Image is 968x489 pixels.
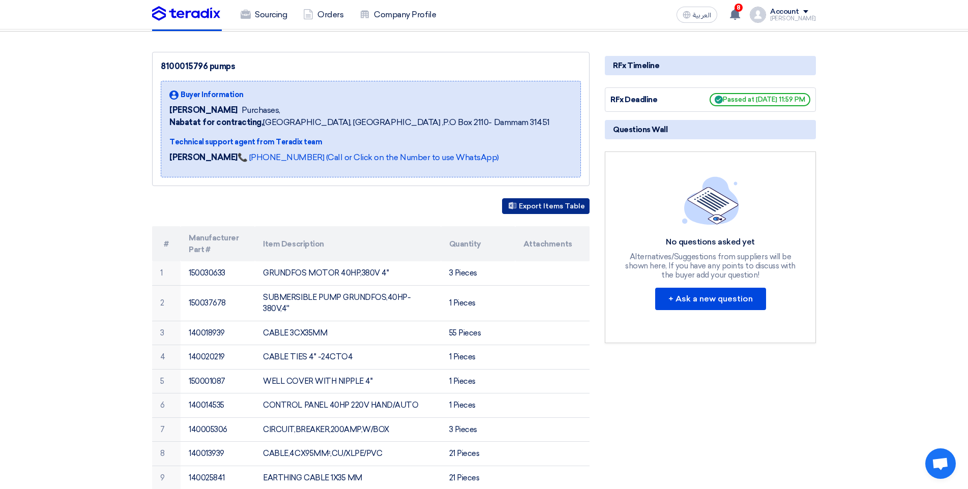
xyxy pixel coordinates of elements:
button: Export Items Table [502,198,590,214]
th: Quantity [441,226,515,261]
div: Open chat [925,448,956,479]
td: 150030633 [181,261,255,285]
td: 5 [152,369,181,393]
th: # [152,226,181,261]
td: CABLE,4CX95MM²,CU/XLPE/PVC [255,442,441,466]
td: 150001087 [181,369,255,393]
th: Attachments [515,226,590,261]
td: 6 [152,393,181,418]
img: empty_state_list.svg [682,176,739,224]
a: 📞 [PHONE_NUMBER] (Call or Click on the Number to use WhatsApp) [238,152,499,162]
a: Orders [295,4,351,26]
img: Teradix logo [152,6,220,21]
td: 1 Pieces [441,345,515,370]
span: Purchases, [242,104,280,116]
img: profile_test.png [750,7,766,23]
strong: [PERSON_NAME] [169,152,238,162]
td: 140005306 [181,417,255,442]
td: CABLE TIES 4" -24CTO4 [255,345,441,370]
button: + Ask a new question [655,288,766,310]
div: RFx Deadline [610,94,687,106]
div: Technical support agent from Teradix team [169,137,550,147]
button: العربية [677,7,717,23]
td: 1 Pieces [441,393,515,418]
td: 2 [152,285,181,321]
td: CIRCUIT,BREAKER,200AMP,W/BOX [255,417,441,442]
td: 8 [152,442,181,466]
td: 7 [152,417,181,442]
div: RFx Timeline [605,56,816,75]
td: GRUNDFOS MOTOR 40HP,380V 4'' [255,261,441,285]
td: 140014535 [181,393,255,418]
td: 1 Pieces [441,285,515,321]
span: [PERSON_NAME] [169,104,238,116]
td: 140018939 [181,321,255,345]
td: 3 Pieces [441,417,515,442]
div: No questions asked yet [624,237,797,248]
div: Alternatives/Suggestions from suppliers will be shown here, If you have any points to discuss wit... [624,252,797,280]
span: Buyer Information [181,89,244,100]
th: Manufacturer Part # [181,226,255,261]
td: 3 Pieces [441,261,515,285]
td: 1 Pieces [441,369,515,393]
div: [PERSON_NAME] [770,16,816,21]
td: 140020219 [181,345,255,370]
b: Nabatat for contracting, [169,117,263,127]
td: 1 [152,261,181,285]
span: العربية [693,12,711,19]
div: Account [770,8,799,16]
div: 8100015796 pumps [161,60,581,73]
td: CABLE 3CX35MM [255,321,441,345]
th: Item Description [255,226,441,261]
td: 3 [152,321,181,345]
span: Passed at [DATE] 11:59 PM [710,93,810,106]
td: 150037678 [181,285,255,321]
span: [GEOGRAPHIC_DATA], [GEOGRAPHIC_DATA] ,P.O Box 2110- Dammam 31451 [169,116,550,129]
td: 21 Pieces [441,442,515,466]
td: WELL COVER WITH NIPPLE 4" [255,369,441,393]
td: 55 Pieces [441,321,515,345]
td: 140013939 [181,442,255,466]
a: Sourcing [232,4,295,26]
span: Questions Wall [613,124,667,135]
td: 4 [152,345,181,370]
td: CONTROL PANEL 40HP 220V HAND/AUTO [255,393,441,418]
a: Company Profile [351,4,444,26]
span: 8 [735,4,743,12]
td: SUBMERSIBLE PUMP GRUNDFOS,40HP-380V,4'' [255,285,441,321]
